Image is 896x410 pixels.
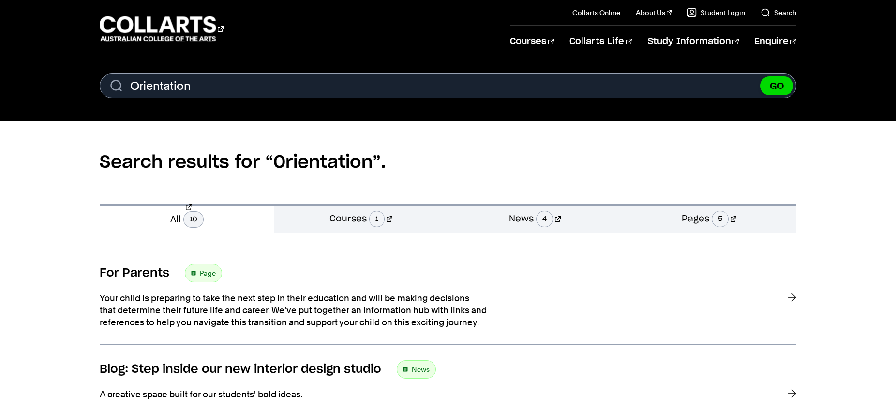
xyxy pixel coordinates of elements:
a: News4 [448,204,622,233]
a: Pages5 [622,204,796,233]
h2: Search results for “Orientation”. [100,121,796,204]
h3: Blog: Step inside our new interior design studio [100,362,381,377]
a: Courses1 [274,204,448,233]
div: Go to homepage [100,15,224,43]
a: All10 [100,204,274,233]
a: Collarts Online [572,8,620,17]
p: Your child is preparing to take the next step in their education and will be making decisions tha... [100,292,487,329]
button: GO [760,76,793,95]
span: Page [200,266,216,280]
a: For Parents Page Your child is preparing to take the next step in their education and will be mak... [100,264,796,345]
a: Collarts Life [569,26,632,58]
span: 1 [369,211,385,227]
a: Study Information [648,26,739,58]
span: News [412,363,430,376]
span: 10 [183,211,204,228]
a: Courses [510,26,554,58]
span: 5 [712,211,729,227]
p: A creative space built for our students' bold ideas. [100,388,487,400]
a: Search [761,8,796,17]
a: Enquire [754,26,796,58]
span: 4 [536,211,553,227]
h3: For Parents [100,266,169,280]
input: Enter Search Term [100,73,796,98]
a: Student Login [687,8,745,17]
a: About Us [636,8,672,17]
form: Search [100,73,796,98]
